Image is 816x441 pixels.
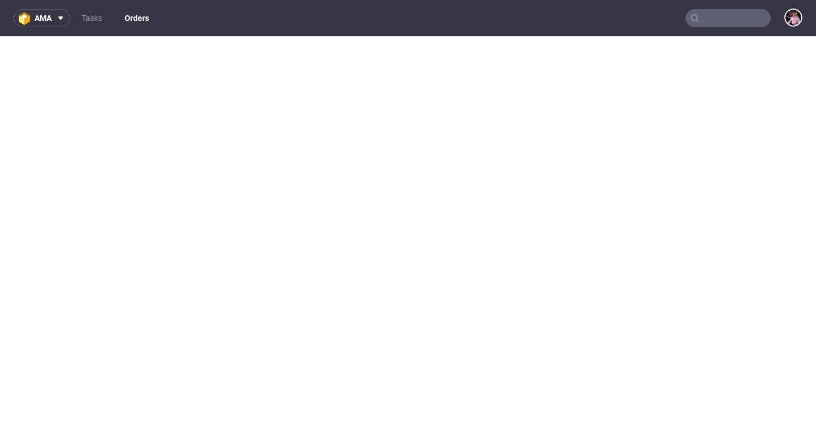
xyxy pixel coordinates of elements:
[35,14,52,22] span: ama
[19,12,35,25] img: logo
[75,9,109,27] a: Tasks
[14,9,70,27] button: ama
[118,9,156,27] a: Orders
[785,10,801,26] img: Aleks Ziemkowski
